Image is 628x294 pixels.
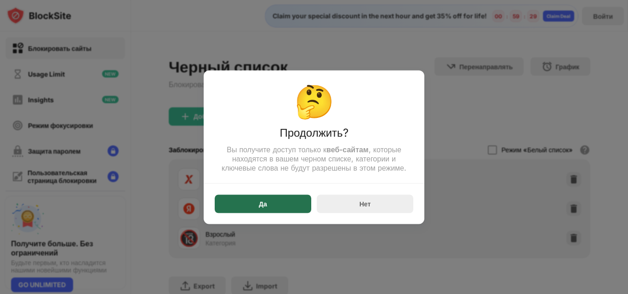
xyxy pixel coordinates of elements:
[215,81,413,120] div: 🤔
[259,200,267,207] div: Да
[326,144,369,154] strong: веб-сайтам
[360,200,371,208] div: Нет
[215,144,413,172] div: Вы получите доступ только к , которые находятся в вашем черном списке, категории и ключевые слова...
[215,126,413,144] div: Продолжить?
